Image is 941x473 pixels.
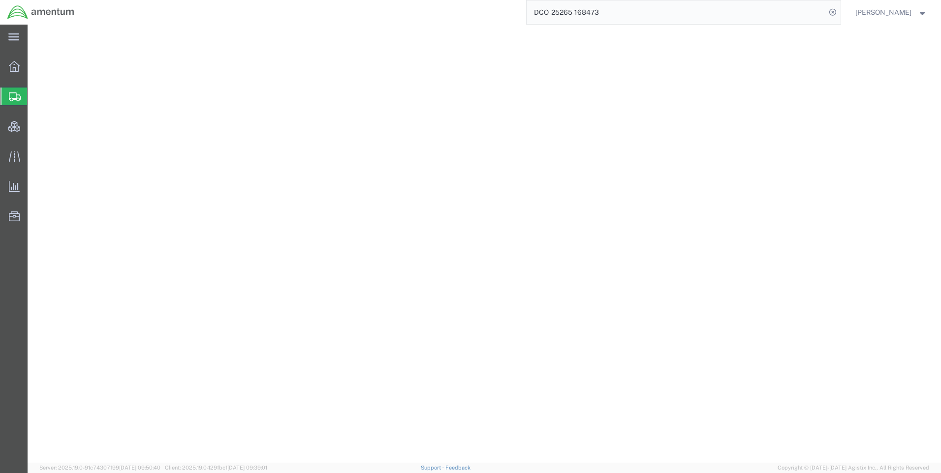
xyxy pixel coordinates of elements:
[855,6,928,18] button: [PERSON_NAME]
[855,7,911,18] span: Ray Cheatteam
[527,0,826,24] input: Search for shipment number, reference number
[421,465,445,471] a: Support
[28,25,941,463] iframe: FS Legacy Container
[165,465,267,471] span: Client: 2025.19.0-129fbcf
[119,465,160,471] span: [DATE] 09:50:40
[227,465,267,471] span: [DATE] 09:39:01
[778,464,929,472] span: Copyright © [DATE]-[DATE] Agistix Inc., All Rights Reserved
[7,5,75,20] img: logo
[445,465,470,471] a: Feedback
[39,465,160,471] span: Server: 2025.19.0-91c74307f99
